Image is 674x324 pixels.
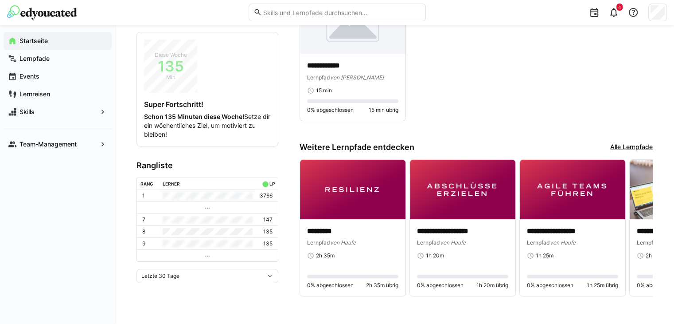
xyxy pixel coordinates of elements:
[142,240,145,247] p: 9
[307,239,330,246] span: Lernpfad
[144,113,244,120] strong: Schon 135 Minuten diese Woche!
[316,87,332,94] span: 15 min
[300,142,414,152] h3: Weitere Lernpfade entdecken
[417,239,440,246] span: Lernpfad
[263,240,273,247] p: 135
[307,74,330,81] span: Lernpfad
[366,282,398,289] span: 2h 35m übrig
[141,273,179,280] span: Letzte 30 Tage
[262,8,421,16] input: Skills und Lernpfade durchsuchen…
[527,239,550,246] span: Lernpfad
[136,161,278,170] h3: Rangliste
[163,181,180,186] div: Lerner
[142,228,145,235] p: 8
[140,181,153,186] div: Rang
[269,181,274,186] div: LP
[260,192,273,199] p: 3766
[610,142,653,152] a: Alle Lernpfade
[550,239,576,246] span: von Haufe
[307,282,354,289] span: 0% abgeschlossen
[618,4,621,10] span: 4
[330,239,356,246] span: von Haufe
[144,112,271,139] p: Setze dir ein wöchentliches Ziel, um motiviert zu bleiben!
[440,239,466,246] span: von Haufe
[142,216,145,223] p: 7
[410,160,515,219] img: image
[307,107,354,114] span: 0% abgeschlossen
[587,282,618,289] span: 1h 25m übrig
[144,100,271,109] h4: Super Fortschritt!
[316,252,335,259] span: 2h 35m
[426,252,444,259] span: 1h 20m
[646,252,663,259] span: 2h 51m
[527,282,573,289] span: 0% abgeschlossen
[536,252,553,259] span: 1h 25m
[520,160,625,219] img: image
[330,74,384,81] span: von [PERSON_NAME]
[142,192,145,199] p: 1
[263,228,273,235] p: 135
[369,107,398,114] span: 15 min übrig
[300,160,405,219] img: image
[476,282,508,289] span: 1h 20m übrig
[637,239,660,246] span: Lernpfad
[263,216,273,223] p: 147
[417,282,464,289] span: 0% abgeschlossen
